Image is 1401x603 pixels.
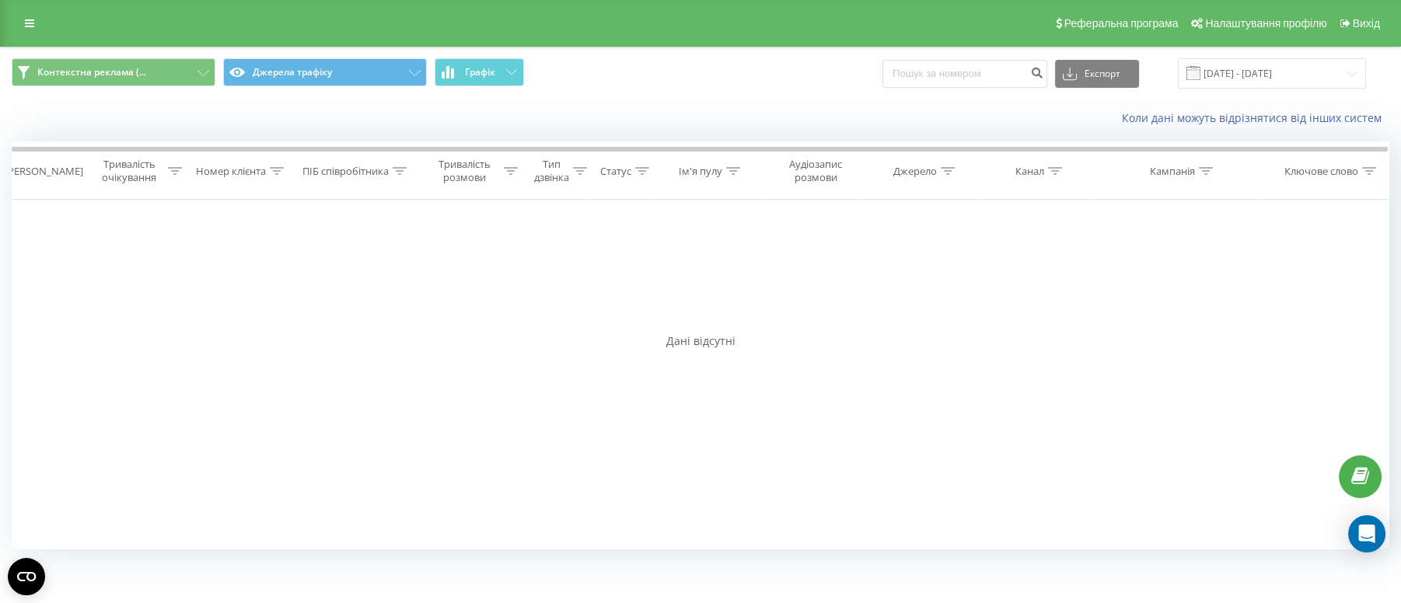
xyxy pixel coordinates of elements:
button: Графік [435,58,524,86]
span: Реферальна програма [1064,17,1179,30]
div: [PERSON_NAME] [5,165,83,178]
div: Кампанія [1150,165,1195,178]
div: Тривалість розмови [430,158,501,184]
div: Ключове слово [1284,165,1358,178]
span: Графік [465,67,495,78]
span: Контекстна реклама (... [37,66,146,78]
a: Коли дані можуть відрізнятися вiд інших систем [1122,110,1389,125]
div: Ім'я пулу [679,165,722,178]
button: Контекстна реклама (... [12,58,215,86]
input: Пошук за номером [882,60,1047,88]
div: Тип дзвінка [534,158,569,184]
button: Експорт [1055,60,1139,88]
span: Вихід [1353,17,1380,30]
div: Open Intercom Messenger [1348,515,1385,552]
button: Open CMP widget [8,558,45,595]
div: Канал [1015,165,1044,178]
div: Аудіозапис розмови [774,158,858,184]
div: Джерело [893,165,937,178]
button: Джерела трафіку [223,58,427,86]
div: Дані відсутні [12,333,1389,349]
span: Налаштування профілю [1205,17,1326,30]
div: Статус [600,165,631,178]
div: Номер клієнта [196,165,266,178]
div: ПІБ співробітника [302,165,389,178]
div: Тривалість очікування [94,158,165,184]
